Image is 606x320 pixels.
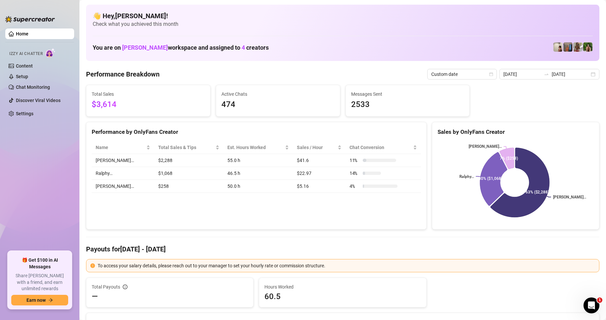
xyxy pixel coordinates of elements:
[5,16,55,23] img: logo-BBDzfeDw.svg
[350,183,360,190] span: 4 %
[597,297,602,303] span: 1
[92,141,154,154] th: Name
[553,42,563,52] img: Ralphy
[503,71,541,78] input: Start date
[16,84,50,90] a: Chat Monitoring
[16,63,33,69] a: Content
[11,295,68,305] button: Earn nowarrow-right
[351,90,464,98] span: Messages Sent
[552,71,589,78] input: End date
[45,48,56,58] img: AI Chatter
[469,144,502,149] text: [PERSON_NAME]…
[92,283,120,291] span: Total Payouts
[293,154,346,167] td: $41.6
[438,128,594,136] div: Sales by OnlyFans Creator
[297,144,336,151] span: Sales / Hour
[293,141,346,154] th: Sales / Hour
[544,72,549,77] span: swap-right
[122,44,168,51] span: [PERSON_NAME]
[158,144,214,151] span: Total Sales & Tips
[92,128,421,136] div: Performance by OnlyFans Creator
[573,42,583,52] img: Nathaniel
[93,11,593,21] h4: 👋 Hey, [PERSON_NAME] !
[264,291,421,302] span: 60.5
[90,263,95,268] span: exclamation-circle
[92,291,98,302] span: —
[93,44,269,51] h1: You are on workspace and assigned to creators
[16,31,28,36] a: Home
[583,42,592,52] img: Nathaniel
[92,167,154,180] td: Ralphy…
[9,51,43,57] span: Izzy AI Chatter
[11,257,68,270] span: 🎁 Get $100 in AI Messages
[11,273,68,292] span: Share [PERSON_NAME] with a friend, and earn unlimited rewards
[16,98,61,103] a: Discover Viral Videos
[86,244,599,254] h4: Payouts for [DATE] - [DATE]
[96,144,145,151] span: Name
[86,70,160,79] h4: Performance Breakdown
[92,98,205,111] span: $3,614
[221,90,335,98] span: Active Chats
[154,180,223,193] td: $258
[223,167,293,180] td: 46.5 h
[223,180,293,193] td: 50.0 h
[123,285,127,289] span: info-circle
[583,297,599,313] iframe: Intercom live chat
[544,72,549,77] span: to
[92,154,154,167] td: [PERSON_NAME]…
[563,42,573,52] img: Wayne
[431,69,493,79] span: Custom date
[293,167,346,180] td: $22.97
[489,72,493,76] span: calendar
[553,195,586,199] text: [PERSON_NAME]…
[350,170,360,177] span: 14 %
[154,141,223,154] th: Total Sales & Tips
[351,98,464,111] span: 2533
[350,144,412,151] span: Chat Conversion
[26,297,46,303] span: Earn now
[16,111,33,116] a: Settings
[227,144,284,151] div: Est. Hours Worked
[459,174,474,179] text: Ralphy…
[93,21,593,28] span: Check what you achieved this month
[154,167,223,180] td: $1,068
[154,154,223,167] td: $2,288
[242,44,245,51] span: 4
[221,98,335,111] span: 474
[48,298,53,302] span: arrow-right
[350,157,360,164] span: 11 %
[92,90,205,98] span: Total Sales
[98,262,595,269] div: To access your salary details, please reach out to your manager to set your hourly rate or commis...
[223,154,293,167] td: 55.0 h
[264,283,421,291] span: Hours Worked
[293,180,346,193] td: $5.16
[346,141,421,154] th: Chat Conversion
[16,74,28,79] a: Setup
[92,180,154,193] td: [PERSON_NAME]…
